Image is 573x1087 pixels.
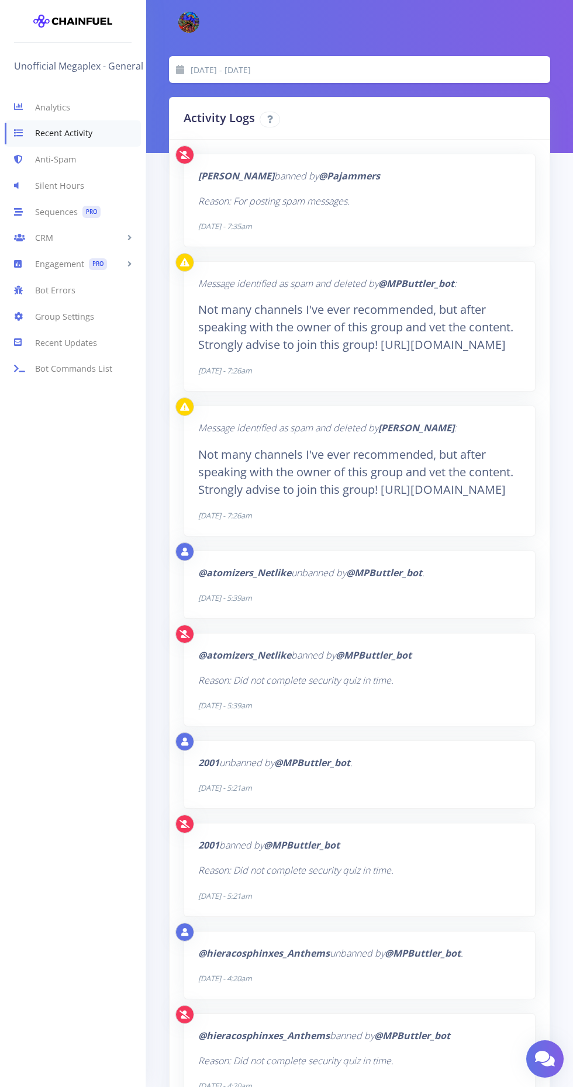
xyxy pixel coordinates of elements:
i: banned by [198,1029,450,1042]
i: banned by [198,839,340,851]
b: [PERSON_NAME] [198,169,274,182]
i: [DATE] - 7:26am [198,510,252,521]
b: 2001 [198,839,219,851]
a: @Pajammers Photo [169,9,199,35]
b: @MPButtler_bot [374,1029,450,1042]
img: chainfuel-logo [33,9,112,33]
i: [DATE] - 5:21am [198,783,252,793]
a: Unofficial Megaplex - General SFW Chat [14,57,194,75]
b: @hieracosphinxes_Anthems [198,1029,330,1042]
b: @MPButtler_bot [336,649,412,662]
i: Message identified as spam and deleted by : [198,277,457,290]
i: unbanned by . [198,756,353,769]
a: Recent Activity [5,120,141,147]
b: [PERSON_NAME] [378,421,454,434]
b: @MPButtler_bot [346,566,422,579]
i: unbanned by . [198,566,424,579]
span: PRO [89,258,107,271]
i: [DATE] - 5:39am [198,593,252,603]
i: Message identified as spam and deleted by : [198,421,457,434]
b: @MPButtler_bot [274,756,350,769]
i: [DATE] - 5:21am [198,891,252,901]
i: [DATE] - 7:35am [198,221,252,231]
i: [DATE] - 7:26am [198,365,252,376]
i: unbanned by . [198,947,463,960]
i: Reason: Did not complete security quiz in time. [198,1054,393,1067]
b: @atomizers_Netlike [198,649,291,662]
img: @Pajammers Photo [178,12,199,33]
span: PRO [82,206,101,218]
b: @MPButtler_bot [378,277,454,290]
b: @MPButtler_bot [264,839,340,851]
i: Reason: Did not complete security quiz in time. [198,864,393,877]
b: @MPButtler_bot [385,947,461,960]
i: [DATE] - 5:39am [198,700,252,711]
i: banned by [198,649,412,662]
b: 2001 [198,756,219,769]
b: @atomizers_Netlike [198,566,291,579]
b: @hieracosphinxes_Anthems [198,947,330,960]
i: banned by [198,169,380,182]
b: @Pajammers [319,169,380,182]
blockquote: Not many channels I've ever recommended, but after speaking with the owner of this group and vet ... [198,301,521,354]
h2: Activity Logs [184,109,351,127]
blockquote: Not many channels I've ever recommended, but after speaking with the owner of this group and vet ... [198,446,521,499]
i: [DATE] - 4:20am [198,973,252,984]
i: Reason: Did not complete security quiz in time. [198,674,393,687]
i: Reason: For posting spam messages. [198,195,350,207]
